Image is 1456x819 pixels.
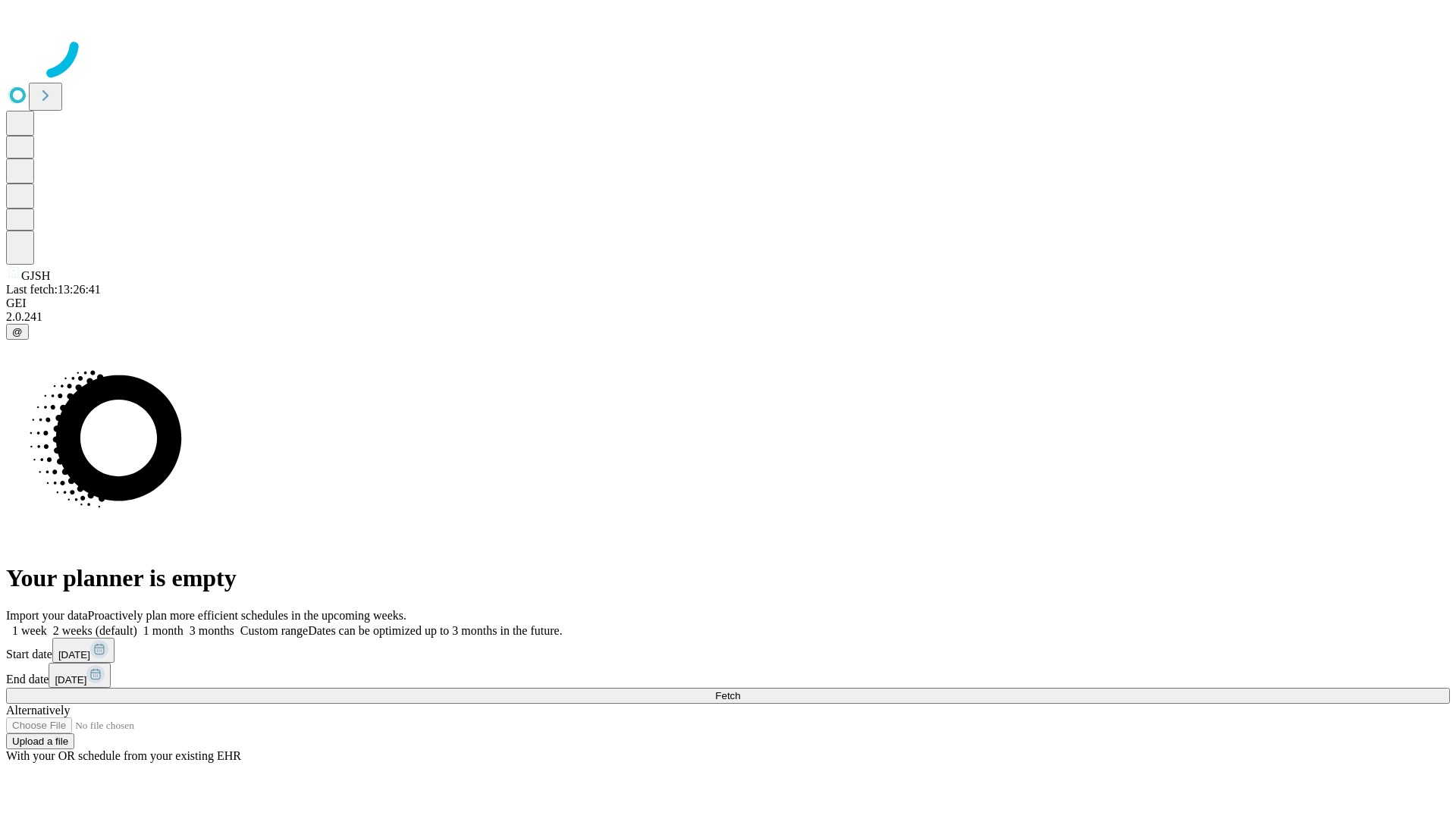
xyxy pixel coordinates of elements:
[6,283,101,296] span: Last fetch: 13:26:41
[55,674,86,686] span: [DATE]
[240,624,308,637] span: Custom range
[6,564,1450,592] h1: Your planner is empty
[308,624,562,637] span: Dates can be optimized up to 3 months in the future.
[190,624,234,637] span: 3 months
[715,690,740,701] span: Fetch
[52,638,115,663] button: [DATE]
[6,297,1450,310] div: GEI
[12,326,23,337] span: @
[6,324,29,340] button: @
[12,624,47,637] span: 1 week
[53,624,137,637] span: 2 weeks (default)
[143,624,184,637] span: 1 month
[6,663,1450,688] div: End date
[88,609,406,622] span: Proactively plan more efficient schedules in the upcoming weeks.
[6,310,1450,324] div: 2.0.241
[6,733,74,749] button: Upload a file
[21,269,50,282] span: GJSH
[6,609,88,622] span: Import your data
[58,649,90,661] span: [DATE]
[49,663,111,688] button: [DATE]
[6,688,1450,704] button: Fetch
[6,749,241,762] span: With your OR schedule from your existing EHR
[6,704,70,717] span: Alternatively
[6,638,1450,663] div: Start date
